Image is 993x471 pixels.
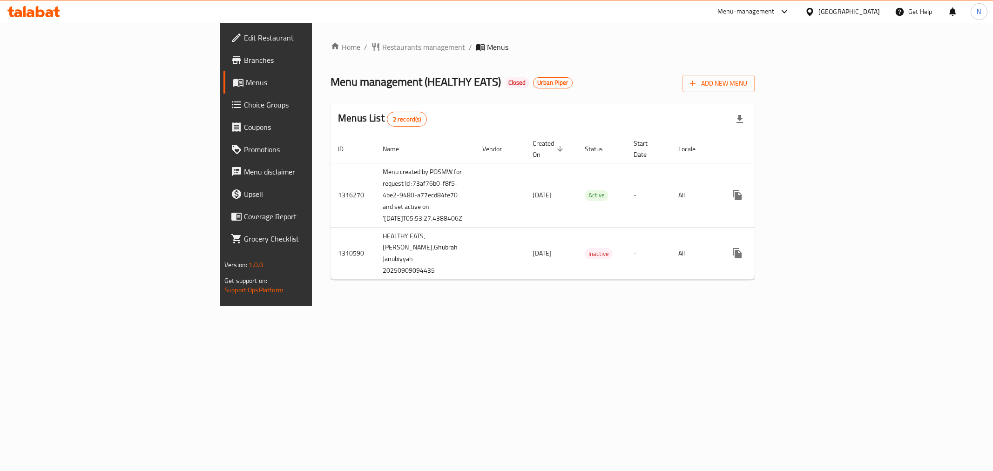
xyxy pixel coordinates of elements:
a: Promotions [223,138,385,161]
span: Start Date [634,138,660,160]
button: Add New Menu [682,75,755,92]
td: All [671,227,719,280]
span: [DATE] [533,247,552,259]
li: / [469,41,472,53]
div: Total records count [387,112,427,127]
a: Grocery Checklist [223,228,385,250]
span: Coupons [244,121,378,133]
a: Choice Groups [223,94,385,116]
button: more [726,242,749,264]
td: Menu created by POSMW for request Id :73af76b0-f8f5-4be2-9480-a77ecd84fe70 and set active on '[DA... [375,163,475,227]
td: - [626,163,671,227]
a: Coverage Report [223,205,385,228]
span: N [977,7,981,17]
span: Upsell [244,188,378,200]
span: Menu disclaimer [244,166,378,177]
a: Restaurants management [371,41,465,53]
span: Inactive [585,249,613,259]
td: - [626,227,671,280]
span: 2 record(s) [387,115,427,124]
button: more [726,184,749,206]
div: [GEOGRAPHIC_DATA] [818,7,880,17]
span: Created On [533,138,566,160]
span: Version: [224,259,247,271]
span: Promotions [244,144,378,155]
span: ID [338,143,356,155]
nav: breadcrumb [331,41,755,53]
h2: Menus List [338,111,427,127]
table: enhanced table [331,135,823,280]
span: Get support on: [224,275,267,287]
a: Menu disclaimer [223,161,385,183]
div: Menu-management [717,6,775,17]
span: Active [585,190,608,201]
span: [DATE] [533,189,552,201]
td: All [671,163,719,227]
span: Menu management ( HEALTHY EATS ) [331,71,501,92]
span: Restaurants management [382,41,465,53]
a: Menus [223,71,385,94]
span: Vendor [482,143,514,155]
span: Urban Piper [534,79,572,87]
a: Coupons [223,116,385,138]
div: Export file [729,108,751,130]
div: Closed [505,77,529,88]
a: Edit Restaurant [223,27,385,49]
th: Actions [719,135,823,163]
span: Grocery Checklist [244,233,378,244]
span: Name [383,143,411,155]
button: Change Status [749,242,771,264]
span: Closed [505,79,529,87]
span: Edit Restaurant [244,32,378,43]
span: Add New Menu [690,78,747,89]
td: HEALTHY EATS, [PERSON_NAME],Ghubrah Janubiyyah 20250909094435 [375,227,475,280]
button: Change Status [749,184,771,206]
a: Support.OpsPlatform [224,284,284,296]
span: Coverage Report [244,211,378,222]
span: Branches [244,54,378,66]
span: Menus [246,77,378,88]
span: Status [585,143,615,155]
span: Menus [487,41,508,53]
a: Upsell [223,183,385,205]
span: Choice Groups [244,99,378,110]
span: 1.0.0 [249,259,263,271]
span: Locale [678,143,708,155]
a: Branches [223,49,385,71]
